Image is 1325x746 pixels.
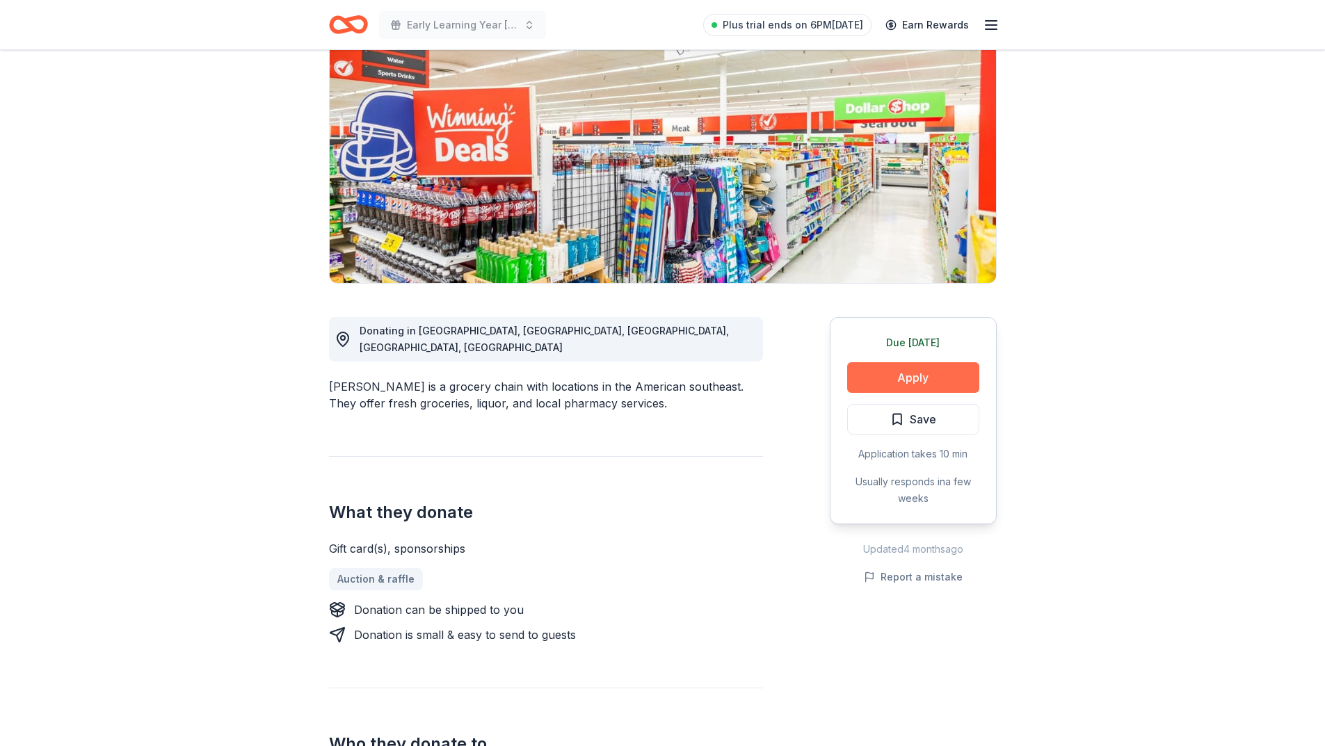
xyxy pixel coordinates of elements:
a: Plus trial ends on 6PM[DATE] [703,14,872,36]
button: Report a mistake [864,569,963,585]
a: Auction & raffle [329,568,423,590]
a: Earn Rewards [877,13,977,38]
div: Due [DATE] [847,334,979,351]
span: Plus trial ends on 6PM[DATE] [723,17,863,33]
button: Save [847,404,979,435]
div: Donation can be shipped to you [354,601,524,618]
div: [PERSON_NAME] is a grocery chain with locations in the American southeast. They offer fresh groce... [329,378,763,412]
button: Early Learning Year [DATE]-[DATE] Fall Festival and Yard Sale [379,11,546,39]
div: Donation is small & easy to send to guests [354,626,576,643]
span: Donating in [GEOGRAPHIC_DATA], [GEOGRAPHIC_DATA], [GEOGRAPHIC_DATA], [GEOGRAPHIC_DATA], [GEOGRAPH... [360,325,729,353]
button: Apply [847,362,979,393]
div: Gift card(s), sponsorships [329,540,763,557]
span: Save [910,410,936,428]
a: Home [329,8,368,41]
div: Updated 4 months ago [830,541,997,558]
img: Image for Winn-Dixie [330,17,996,283]
div: Application takes 10 min [847,446,979,462]
span: Early Learning Year [DATE]-[DATE] Fall Festival and Yard Sale [407,17,518,33]
div: Usually responds in a few weeks [847,473,979,507]
h2: What they donate [329,501,763,524]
